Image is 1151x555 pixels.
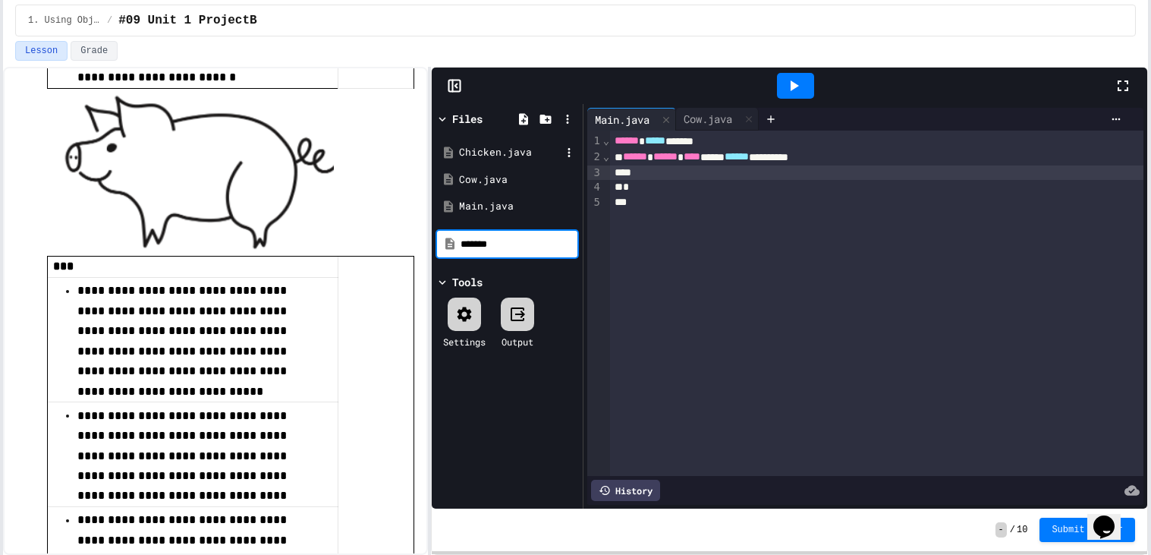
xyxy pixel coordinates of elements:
div: Chicken.java [459,145,561,160]
span: Submit Answer [1052,524,1123,536]
div: Output [502,335,533,348]
span: / [1010,524,1015,536]
div: History [591,480,660,501]
div: Cow.java [676,111,740,127]
span: / [107,14,112,27]
div: Main.java [587,112,657,128]
div: 4 [587,180,602,195]
span: Fold line [602,134,610,147]
button: Grade [71,41,118,61]
span: - [995,522,1007,538]
div: 3 [587,166,602,181]
div: 5 [587,195,602,210]
div: Cow.java [459,172,577,188]
span: 1. Using Objects and Methods [28,14,101,27]
span: Fold line [602,150,610,162]
button: Submit Answer [1039,518,1135,542]
iframe: chat widget [1087,494,1136,540]
div: Main.java [587,108,676,131]
div: 1 [587,134,602,150]
div: Cow.java [676,108,759,131]
div: Main.java [459,199,577,214]
span: 10 [1017,524,1027,536]
div: 2 [587,150,602,166]
div: Files [452,111,483,127]
div: Tools [452,274,483,290]
button: Lesson [15,41,68,61]
span: #09 Unit 1 ProjectB [118,11,256,30]
div: Settings [443,335,486,348]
